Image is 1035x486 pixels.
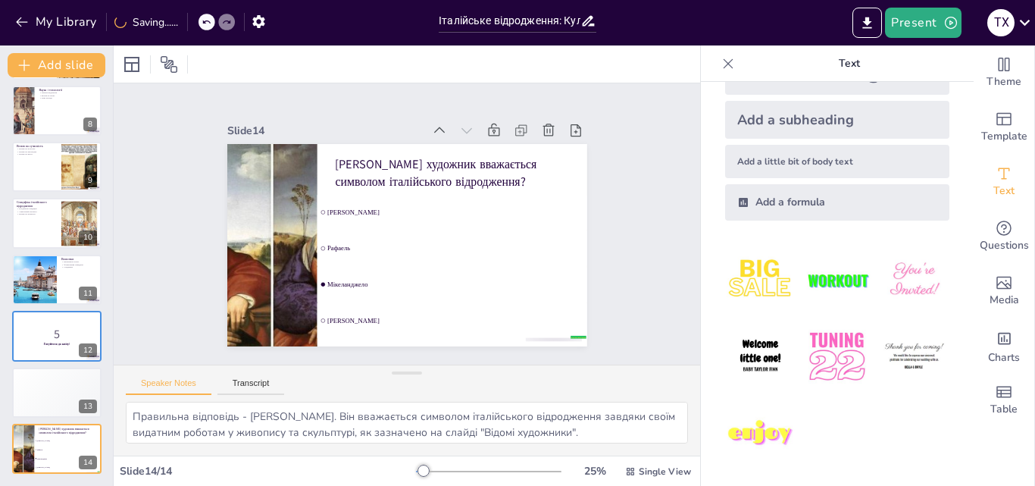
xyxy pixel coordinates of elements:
[17,207,57,210] p: Поєднання традицій
[39,96,97,99] p: Нові методи
[12,142,102,192] div: 9
[974,209,1034,264] div: Get real-time input from your audience
[725,399,796,469] img: 7.jpeg
[79,230,97,244] div: 10
[987,74,1021,90] span: Theme
[410,174,605,352] span: [PERSON_NAME]
[37,467,101,469] span: [PERSON_NAME]
[61,257,97,262] p: Висновки
[725,321,796,392] img: 4.jpeg
[879,321,949,392] img: 6.jpeg
[17,150,57,153] p: Вплив на мистецтво
[61,263,97,266] p: Формування парадигм
[725,245,796,315] img: 1.jpeg
[11,10,103,34] button: My Library
[17,144,57,149] p: Вплив на сучасність
[974,155,1034,209] div: Add text boxes
[725,184,949,221] div: Add a formula
[577,464,613,478] div: 25 %
[337,94,533,271] span: [PERSON_NAME]
[12,424,102,474] div: 14
[61,266,97,269] p: Спадщина
[44,342,70,346] strong: Готуйтеся до квізу!
[83,174,97,187] div: 9
[37,449,101,450] span: Рафаель
[852,8,882,38] button: Export to PowerPoint
[17,153,57,156] p: Вплив на науку
[160,55,178,74] span: Position
[725,145,949,178] div: Add a little bit of body text
[974,100,1034,155] div: Add ready made slides
[990,401,1018,418] span: Table
[12,86,102,136] div: 8
[37,458,101,459] span: Мікеланджело
[39,427,97,435] p: [PERSON_NAME] художник вважається символом італійського відродження?
[79,400,97,413] div: 13
[120,52,144,77] div: Layout
[17,212,57,215] p: Вплив на розвиток
[79,456,97,469] div: 14
[37,440,101,441] span: [PERSON_NAME]
[12,311,102,361] div: 12
[639,466,691,478] span: Single View
[17,199,57,208] p: Специфіка італійського відродження
[980,237,1029,254] span: Questions
[439,10,580,32] input: Insert title
[217,378,285,395] button: Transcript
[12,368,102,418] div: 13
[39,94,97,97] p: Вплив на науку
[974,318,1034,373] div: Add charts and graphs
[17,147,57,150] p: Вплив на культуру
[879,245,949,315] img: 3.jpeg
[987,8,1015,38] button: Т Х
[802,245,872,315] img: 2.jpeg
[126,402,688,444] textarea: Правильна відповідь - [PERSON_NAME]. Він вважається символом італійського відродження завдяки сво...
[988,350,1020,366] span: Charts
[308,65,505,246] p: [PERSON_NAME] художник вважається символом італійського відродження?
[39,87,97,92] p: Наука і технології
[79,287,97,300] div: 11
[206,138,361,280] div: Slide 14
[990,292,1019,309] span: Media
[12,198,102,248] div: 10
[885,8,961,38] button: Present
[79,343,97,357] div: 12
[974,264,1034,318] div: Add images, graphics, shapes or video
[361,121,557,298] span: Рафаель
[8,53,105,77] button: Add slide
[725,101,949,139] div: Add a subheading
[17,209,57,212] p: Унікальний контекст
[974,373,1034,428] div: Add a table
[120,464,416,478] div: Slide 14 / 14
[126,378,211,395] button: Speaker Notes
[61,260,97,263] p: Важливість етапу
[17,326,97,343] p: 5
[993,183,1015,199] span: Text
[12,255,102,305] div: 11
[740,45,958,82] p: Text
[802,321,872,392] img: 5.jpeg
[83,118,97,131] div: 8
[386,148,581,325] span: Мікеланджело
[981,128,1027,145] span: Template
[974,45,1034,100] div: Change the overall theme
[114,15,178,30] div: Saving......
[987,9,1015,36] div: Т Х
[39,91,97,94] p: Наукові відкриття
